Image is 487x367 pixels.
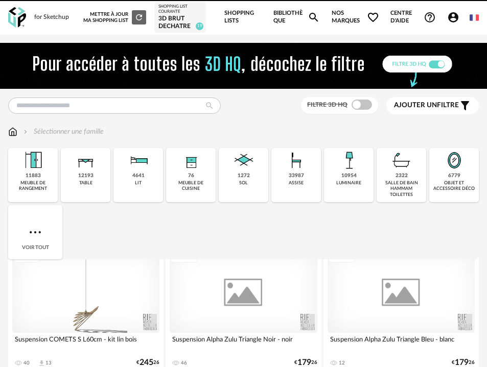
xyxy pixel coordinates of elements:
span: 19 [196,22,203,30]
img: fr [470,13,479,22]
span: 179 [455,359,469,366]
div: Shopping List courante [158,4,202,15]
span: Help Circle Outline icon [424,11,436,23]
span: 245 [140,359,153,366]
a: Shopping List courante 3D Brut Dechatre 19 [158,4,202,31]
img: Rangement.png [179,148,203,173]
div: table [79,180,92,186]
div: 46 [181,360,187,366]
div: € 26 [294,359,317,366]
img: Salle%20de%20bain.png [389,148,414,173]
img: more.7b13dc1.svg [27,224,43,240]
div: Sélectionner une famille [21,127,104,137]
img: svg+xml;base64,PHN2ZyB3aWR0aD0iMTYiIGhlaWdodD0iMTciIHZpZXdCb3g9IjAgMCAxNiAxNyIgZmlsbD0ibm9uZSIgeG... [8,127,17,137]
div: luminaire [336,180,361,186]
div: Mettre à jour ma Shopping List [82,10,146,25]
img: Table.png [74,148,98,173]
span: Filter icon [459,100,471,112]
div: € 26 [452,359,475,366]
div: Suspension Alpha Zulu Triangle Bleu - blanc [328,333,475,353]
img: Sol.png [231,148,256,173]
div: sol [239,180,248,186]
div: 10954 [341,173,357,179]
div: 12193 [78,173,94,179]
span: Heart Outline icon [367,11,379,23]
img: svg+xml;base64,PHN2ZyB3aWR0aD0iMTYiIGhlaWdodD0iMTYiIHZpZXdCb3g9IjAgMCAxNiAxNiIgZmlsbD0ibm9uZSIgeG... [21,127,30,137]
span: filtre [394,101,459,110]
span: 179 [297,359,311,366]
span: Filtre 3D HQ [307,102,347,108]
div: 6779 [448,173,460,179]
div: 1272 [238,173,250,179]
div: for Sketchup [34,13,69,21]
div: 11883 [26,173,41,179]
span: Ajouter un [394,102,437,109]
span: Download icon [38,359,45,367]
div: meuble de rangement [11,180,55,192]
div: 4641 [132,173,145,179]
div: Suspension COMETS S L60cm - kit lin bois [12,333,159,353]
span: Centre d'aideHelp Circle Outline icon [390,10,435,25]
div: 3D Brut Dechatre [158,15,202,31]
div: 33987 [289,173,304,179]
span: Account Circle icon [447,11,464,23]
button: Ajouter unfiltre Filter icon [386,97,479,114]
div: meuble de cuisine [169,180,213,192]
img: Miroir.png [442,148,467,173]
div: lit [135,180,142,186]
div: assise [289,180,304,186]
div: 2322 [396,173,408,179]
div: 13 [45,360,52,366]
span: Magnify icon [308,11,320,23]
div: Voir tout [8,205,62,259]
div: Suspension Alpha Zulu Triangle Noir - noir [170,333,317,353]
span: Account Circle icon [447,11,459,23]
div: objet et accessoire déco [432,180,476,192]
div: € 26 [136,359,159,366]
div: 40 [24,360,30,366]
div: 12 [339,360,345,366]
img: OXP [8,7,26,28]
img: Meuble%20de%20rangement.png [21,148,45,173]
img: Literie.png [126,148,151,173]
div: salle de bain hammam toilettes [380,180,423,198]
span: Refresh icon [134,14,144,19]
img: Assise.png [284,148,309,173]
div: 76 [188,173,194,179]
img: Luminaire.png [337,148,361,173]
